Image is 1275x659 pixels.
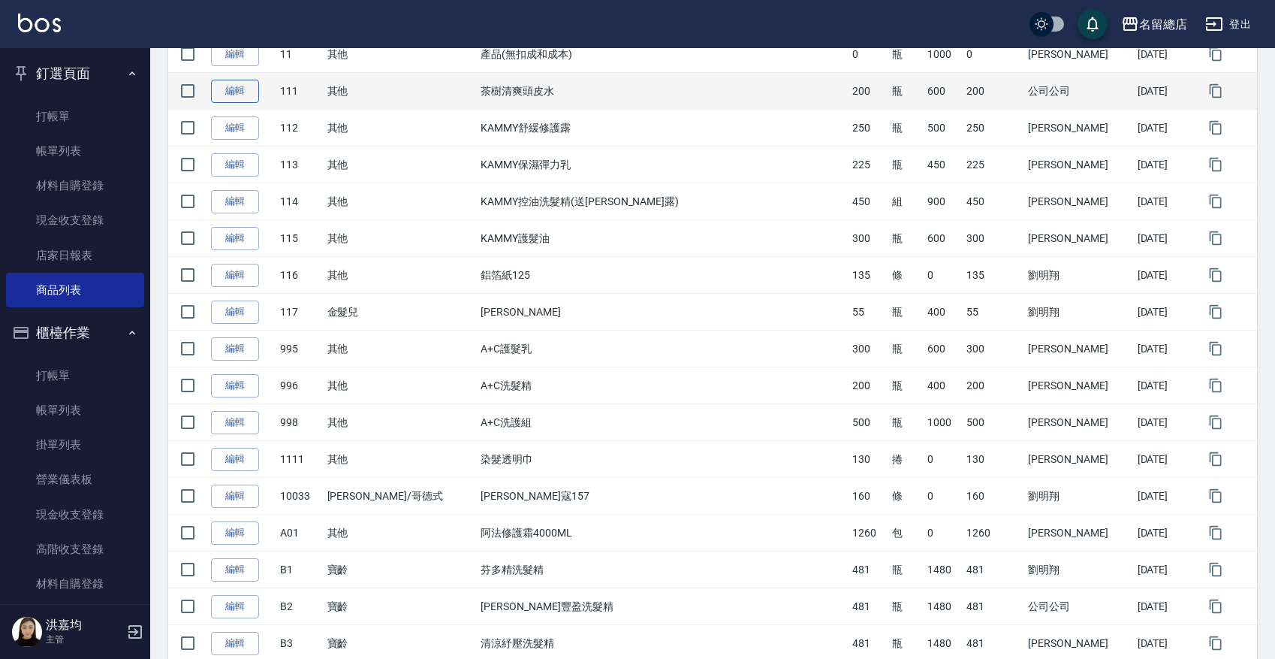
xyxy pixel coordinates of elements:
[1078,9,1108,39] button: save
[963,73,1024,110] td: 200
[888,110,924,147] td: 瓶
[924,257,963,294] td: 0
[211,632,259,655] a: 編輯
[6,168,144,203] a: 材料自購登錄
[211,521,259,545] a: 編輯
[211,153,259,177] a: 編輯
[963,110,1024,147] td: 250
[924,36,963,73] td: 1000
[211,301,259,324] a: 編輯
[211,374,259,398] a: 編輯
[276,552,323,588] td: B1
[888,220,924,257] td: 瓶
[888,294,924,331] td: 瓶
[324,552,478,588] td: 寶齡
[477,588,848,625] td: [PERSON_NAME]豐盈洗髮精
[963,367,1024,404] td: 200
[276,294,323,331] td: 117
[848,515,888,552] td: 1260
[963,515,1024,552] td: 1260
[1139,15,1187,34] div: 名留總店
[324,331,478,367] td: 其他
[1134,110,1195,147] td: [DATE]
[888,441,924,478] td: 捲
[276,404,323,441] td: 998
[848,404,888,441] td: 500
[276,110,323,147] td: 112
[1134,331,1195,367] td: [DATE]
[1134,73,1195,110] td: [DATE]
[477,220,848,257] td: KAMMY護髮油
[963,404,1024,441] td: 500
[211,43,259,66] a: 編輯
[888,367,924,404] td: 瓶
[6,532,144,567] a: 高階收支登錄
[888,404,924,441] td: 瓶
[211,485,259,508] a: 編輯
[46,633,122,646] p: 主管
[1134,515,1195,552] td: [DATE]
[888,588,924,625] td: 瓶
[924,331,963,367] td: 600
[1024,147,1133,183] td: [PERSON_NAME]
[963,552,1024,588] td: 481
[963,36,1024,73] td: 0
[1134,257,1195,294] td: [DATE]
[6,99,144,134] a: 打帳單
[6,203,144,237] a: 現金收支登錄
[888,73,924,110] td: 瓶
[888,147,924,183] td: 瓶
[848,588,888,625] td: 481
[324,257,478,294] td: 其他
[924,441,963,478] td: 0
[1024,552,1133,588] td: 劉明翔
[324,441,478,478] td: 其他
[848,73,888,110] td: 200
[276,36,323,73] td: 11
[1024,331,1133,367] td: [PERSON_NAME]
[888,36,924,73] td: 瓶
[276,367,323,404] td: 996
[848,257,888,294] td: 135
[1024,36,1133,73] td: [PERSON_NAME]
[924,294,963,331] td: 400
[324,147,478,183] td: 其他
[848,552,888,588] td: 481
[963,588,1024,625] td: 481
[6,134,144,168] a: 帳單列表
[924,588,963,625] td: 1480
[1134,404,1195,441] td: [DATE]
[211,337,259,361] a: 編輯
[1199,11,1257,38] button: 登出
[963,478,1024,515] td: 160
[477,110,848,147] td: KAMMY舒緩修護露
[848,294,888,331] td: 55
[276,73,323,110] td: 111
[963,183,1024,220] td: 450
[888,257,924,294] td: 條
[324,294,478,331] td: 金髮兒
[276,478,323,515] td: 10033
[477,331,848,367] td: A+C護髮乳
[477,183,848,220] td: KAMMY控油洗髮精(送[PERSON_NAME]露)
[924,515,963,552] td: 0
[324,588,478,625] td: 寶齡
[888,183,924,220] td: 組
[963,331,1024,367] td: 300
[924,404,963,441] td: 1000
[1134,441,1195,478] td: [DATE]
[211,448,259,471] a: 編輯
[6,497,144,532] a: 現金收支登錄
[1134,588,1195,625] td: [DATE]
[324,110,478,147] td: 其他
[6,358,144,393] a: 打帳單
[6,54,144,93] button: 釘選頁面
[1024,257,1133,294] td: 劉明翔
[1134,220,1195,257] td: [DATE]
[1024,588,1133,625] td: 公司公司
[276,147,323,183] td: 113
[963,220,1024,257] td: 300
[1024,220,1133,257] td: [PERSON_NAME]
[924,367,963,404] td: 400
[324,220,478,257] td: 其他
